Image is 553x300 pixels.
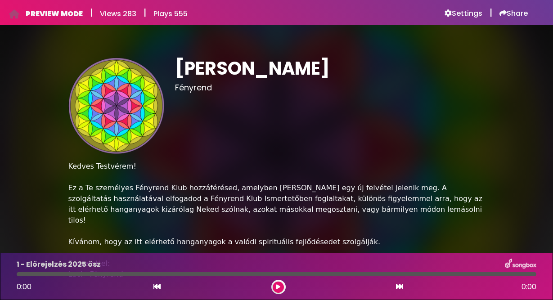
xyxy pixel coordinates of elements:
[445,9,482,18] a: Settings
[100,9,136,18] h6: Views 283
[490,7,492,18] h5: |
[175,58,485,79] h1: [PERSON_NAME]
[153,9,188,18] h6: Plays 555
[90,7,93,18] h5: |
[144,7,146,18] h5: |
[68,58,165,154] img: tZdHPxKtS5WkpfQ2P9l4
[505,259,536,270] img: songbox-logo-white.png
[68,161,485,280] div: Kedves Testvérem! Ez a Te személyes Fényrend Klub hozzáférésed, amelyben [PERSON_NAME] egy új fel...
[522,282,536,292] span: 0:00
[499,9,528,18] a: Share
[17,282,31,292] span: 0:00
[17,259,101,270] p: 1 - Előrejelzés 2025 ősz
[175,83,485,93] h3: Fényrend
[26,9,83,18] h6: PREVIEW MODE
